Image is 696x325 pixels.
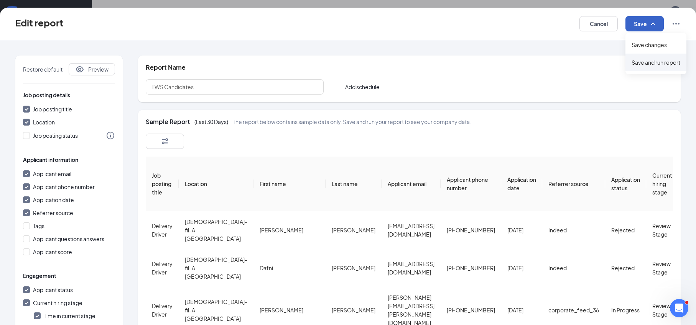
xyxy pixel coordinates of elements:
[69,63,115,75] button: EyePreview
[260,227,303,234] span: Kirk
[625,36,686,54] div: Save changes
[23,91,70,99] span: Job posting details
[33,106,72,113] span: Job posting title
[652,260,671,276] span: Review Stage
[507,265,523,271] span: 08/24/2025
[611,227,635,234] span: Rejected
[507,227,523,234] span: 08/14/2025
[548,265,567,271] span: Indeed
[332,180,358,187] span: Last name
[33,119,55,126] span: Location
[260,180,286,187] span: First name
[648,19,658,28] svg: SmallChevronUp
[233,118,471,126] span: The report below contains sample data only. Save and run your report to see your company data.
[388,180,426,187] span: Applicant email
[332,227,375,234] span: Dunkley
[671,19,681,28] svg: Ellipses
[548,227,567,234] span: Indeed
[260,307,303,314] span: John
[33,235,104,242] span: Applicant questions answers
[447,265,495,271] span: +15612013320
[23,272,56,279] span: Engagement
[611,265,635,271] span: Rejected
[548,180,589,187] span: Referrer source
[33,209,73,216] span: Referrer source
[152,302,173,318] span: Delivery Driver
[332,307,375,314] span: Stackpole
[625,16,664,31] button: SaveSmallChevronUp
[447,176,488,191] span: Applicant phone number
[185,256,247,280] span: Chick-fil-A Lake Worth South
[447,227,495,234] span: +15617221094
[507,307,523,314] span: 08/26/2025
[33,132,78,139] span: Job posting status
[23,65,63,73] span: Restore default
[146,118,190,126] h3: Sample Report
[332,265,375,271] span: Velasquez
[194,118,228,126] span: ( Last 30 Days )
[507,176,536,191] span: Application date
[75,65,84,74] svg: Eye
[260,265,273,271] span: Dafni
[106,131,115,140] svg: Info
[152,222,173,238] span: Delivery Driver
[652,222,671,238] span: Review Stage
[185,298,247,322] span: Chick-fil-A Lake Worth South
[611,307,640,314] span: In Progress
[388,260,434,276] span: velasquezdafni937@gmail.com
[152,260,173,276] span: Delivery Driver
[652,172,672,196] span: Current hiring stage
[33,196,74,203] span: Application date
[146,134,184,149] button: Filter
[33,183,95,190] span: Applicant phone number
[670,299,688,317] iframe: Intercom live chat
[88,65,109,73] span: Preview
[33,248,72,255] span: Applicant score
[185,218,247,242] span: Chick-fil-A Lake Worth South
[579,16,618,31] button: Cancel
[33,222,44,229] span: Tags
[185,180,207,187] span: Location
[345,83,380,91] span: Add schedule
[23,156,78,163] span: Applicant information
[152,172,171,196] span: Job posting title
[548,307,599,314] span: corporate_feed_36
[146,63,186,72] h5: Report Name
[15,16,63,31] h3: Edit report
[611,176,640,191] span: Application status
[388,222,434,238] span: dunkleykirky609@gmail.com
[33,299,82,306] span: Current hiring stage
[652,302,671,318] span: Review Stage
[44,312,95,319] span: Time in current stage
[160,137,169,146] svg: Filter
[33,170,71,177] span: Applicant email
[447,307,495,314] span: +15169026829
[33,286,73,293] span: Applicant status
[625,54,686,71] div: Save and run report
